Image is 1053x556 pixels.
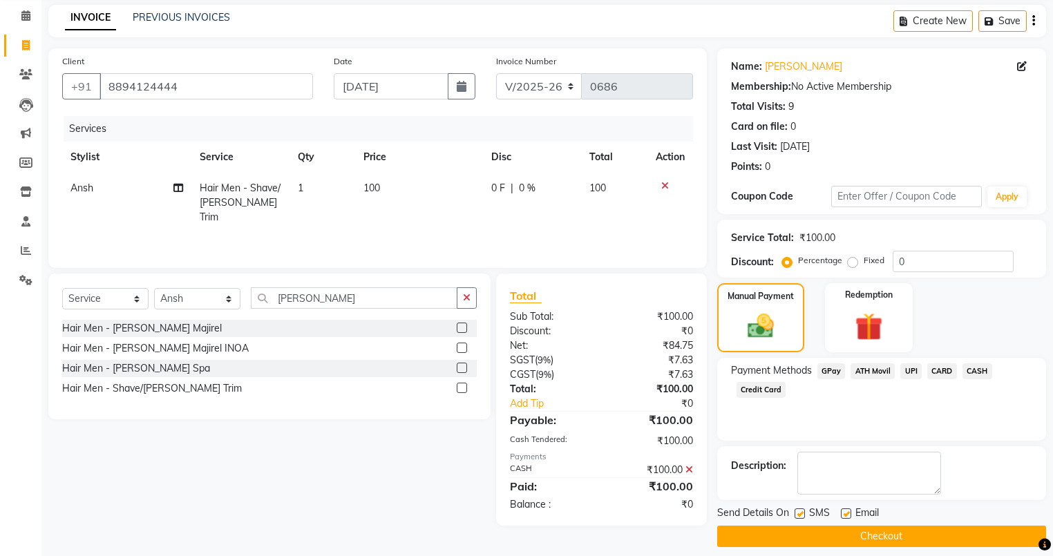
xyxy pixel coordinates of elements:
th: Action [647,142,693,173]
button: Save [978,10,1027,32]
th: Qty [290,142,355,173]
div: Total Visits: [731,99,786,114]
span: Ansh [70,182,93,194]
label: Percentage [798,254,842,267]
div: Total: [500,382,601,396]
div: Membership: [731,79,791,94]
input: Enter Offer / Coupon Code [831,186,982,207]
span: 100 [589,182,606,194]
span: Payment Methods [731,363,812,378]
th: Disc [483,142,580,173]
div: [DATE] [780,140,810,154]
div: ₹7.63 [601,353,703,367]
div: Hair Men - Shave/[PERSON_NAME] Trim [62,381,242,396]
div: Payments [510,451,693,463]
div: ₹100.00 [601,412,703,428]
div: Coupon Code [731,189,831,204]
label: Client [62,55,84,68]
label: Manual Payment [728,290,794,303]
div: ₹100.00 [601,309,703,324]
button: Apply [987,186,1027,207]
span: Credit Card [737,382,786,398]
div: ₹7.63 [601,367,703,382]
label: Invoice Number [496,55,556,68]
th: Price [355,142,484,173]
span: SGST [510,354,535,366]
div: ₹0 [601,324,703,338]
label: Fixed [864,254,884,267]
div: ( ) [500,367,601,382]
div: CASH [500,463,601,477]
div: 9 [788,99,794,114]
span: GPay [817,363,846,379]
a: INVOICE [65,6,116,30]
span: 100 [363,182,380,194]
div: Discount: [500,324,601,338]
div: Net: [500,338,601,353]
span: | [511,181,513,195]
span: Email [855,506,879,523]
th: Stylist [62,142,191,173]
div: ( ) [500,353,601,367]
div: Payable: [500,412,601,428]
div: ₹0 [601,497,703,512]
div: ₹100.00 [601,434,703,448]
div: ₹84.75 [601,338,703,353]
div: Balance : [500,497,601,512]
a: Add Tip [500,396,618,411]
div: ₹100.00 [601,478,703,495]
div: ₹100.00 [799,231,835,245]
span: Send Details On [717,506,789,523]
input: Search or Scan [251,287,457,309]
div: Last Visit: [731,140,777,154]
span: 9% [538,354,551,365]
span: Total [510,289,542,303]
a: [PERSON_NAME] [765,59,842,74]
div: Service Total: [731,231,794,245]
span: CARD [927,363,957,379]
label: Date [334,55,352,68]
span: 9% [538,369,551,380]
img: _cash.svg [739,311,782,341]
th: Total [581,142,647,173]
span: ATH Movil [851,363,895,379]
button: Create New [893,10,973,32]
div: 0 [765,160,770,174]
div: Hair Men - [PERSON_NAME] Majirel INOA [62,341,249,356]
div: Points: [731,160,762,174]
button: Checkout [717,526,1046,547]
div: Description: [731,459,786,473]
div: Paid: [500,478,601,495]
div: Discount: [731,255,774,269]
div: ₹0 [618,396,703,411]
div: Cash Tendered: [500,434,601,448]
div: Hair Men - [PERSON_NAME] Spa [62,361,210,376]
span: CGST [510,368,535,381]
img: _gift.svg [846,309,891,344]
span: CASH [962,363,992,379]
div: 0 [790,119,796,134]
th: Service [191,142,290,173]
button: +91 [62,73,101,99]
div: Hair Men - [PERSON_NAME] Majirel [62,321,222,336]
input: Search by Name/Mobile/Email/Code [99,73,313,99]
span: SMS [809,506,830,523]
span: UPI [900,363,922,379]
span: Hair Men - Shave/[PERSON_NAME] Trim [200,182,281,223]
span: 0 F [491,181,505,195]
div: Sub Total: [500,309,601,324]
a: PREVIOUS INVOICES [133,11,230,23]
span: 1 [298,182,303,194]
div: No Active Membership [731,79,1032,94]
div: Services [64,116,703,142]
div: ₹100.00 [601,463,703,477]
div: Name: [731,59,762,74]
label: Redemption [845,289,893,301]
div: ₹100.00 [601,382,703,396]
div: Card on file: [731,119,788,134]
span: 0 % [519,181,535,195]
